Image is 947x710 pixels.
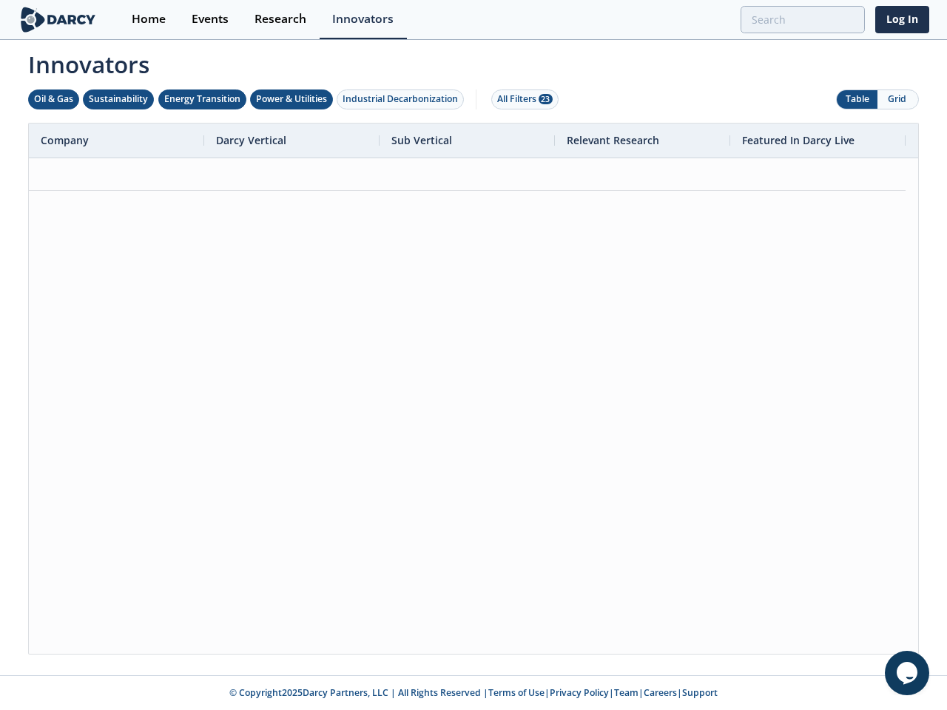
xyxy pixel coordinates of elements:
a: Team [614,686,638,699]
div: Industrial Decarbonization [343,92,458,106]
span: Company [41,133,89,147]
div: Power & Utilities [256,92,327,106]
button: Power & Utilities [250,89,333,109]
button: Table [837,90,877,109]
div: Energy Transition [164,92,240,106]
a: Log In [875,6,929,33]
p: © Copyright 2025 Darcy Partners, LLC | All Rights Reserved | | | | | [21,686,926,700]
button: Industrial Decarbonization [337,89,464,109]
iframe: chat widget [885,651,932,695]
div: All Filters [497,92,553,106]
span: Innovators [18,41,929,81]
a: Terms of Use [488,686,545,699]
span: Sub Vertical [391,133,452,147]
a: Support [682,686,718,699]
button: All Filters 23 [491,89,559,109]
button: Grid [877,90,918,109]
button: Sustainability [83,89,154,109]
div: Research [255,13,306,25]
div: Oil & Gas [34,92,73,106]
div: Sustainability [89,92,148,106]
span: Featured In Darcy Live [742,133,855,147]
img: logo-wide.svg [18,7,98,33]
span: 23 [539,94,553,104]
div: Events [192,13,229,25]
button: Energy Transition [158,89,246,109]
div: Home [132,13,166,25]
span: Darcy Vertical [216,133,286,147]
div: Innovators [332,13,394,25]
input: Advanced Search [741,6,865,33]
span: Relevant Research [567,133,659,147]
a: Privacy Policy [550,686,609,699]
button: Oil & Gas [28,89,79,109]
a: Careers [644,686,677,699]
